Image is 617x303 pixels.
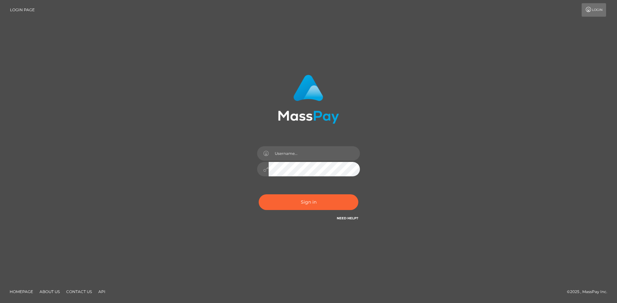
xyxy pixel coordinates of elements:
img: MassPay Login [278,75,339,124]
a: Need Help? [337,216,358,220]
button: Sign in [259,194,358,210]
a: API [96,287,108,297]
a: About Us [37,287,62,297]
a: Contact Us [64,287,94,297]
a: Homepage [7,287,36,297]
a: Login [582,3,606,17]
a: Login Page [10,3,35,17]
input: Username... [269,146,360,161]
div: © 2025 , MassPay Inc. [567,288,612,295]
